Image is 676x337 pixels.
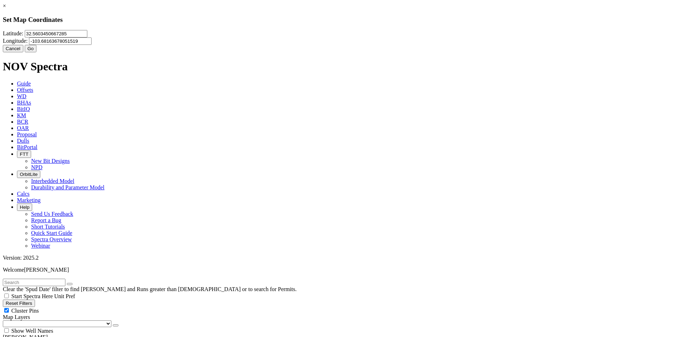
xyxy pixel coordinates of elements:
span: Calcs [17,191,30,197]
span: Guide [17,81,31,87]
span: Help [20,205,29,210]
a: New Bit Designs [31,158,70,164]
span: WD [17,93,27,99]
span: BitPortal [17,144,37,150]
a: Send Us Feedback [31,211,73,217]
span: OAR [17,125,29,131]
label: Longitude: [3,38,28,44]
a: Interbedded Model [31,178,74,184]
span: Start Spectra Here [11,293,53,299]
button: Go [25,45,37,52]
label: Latitude: [3,30,23,36]
span: [PERSON_NAME] [24,267,69,273]
span: OrbitLite [20,172,37,177]
div: Version: 2025.2 [3,255,673,261]
span: BitIQ [17,106,30,112]
span: Marketing [17,197,41,203]
a: Report a Bug [31,217,61,223]
a: Short Tutorials [31,224,65,230]
h3: Set Map Coordinates [3,16,673,24]
span: BCR [17,119,28,125]
span: FTT [20,152,28,157]
span: Map Layers [3,314,30,320]
a: Quick Start Guide [31,230,72,236]
span: Cluster Pins [11,308,39,314]
a: × [3,3,6,9]
a: NPD [31,164,42,170]
span: Unit Pref [54,293,75,299]
button: Cancel [3,45,23,52]
h1: NOV Spectra [3,60,673,73]
span: KM [17,112,26,118]
span: Show Well Names [11,328,53,334]
a: Webinar [31,243,50,249]
p: Welcome [3,267,673,273]
span: Proposal [17,131,37,137]
input: Search [3,279,65,286]
span: BHAs [17,100,31,106]
button: Reset Filters [3,300,35,307]
span: Clear the 'Spud Date' filter to find [PERSON_NAME] and Runs greater than [DEMOGRAPHIC_DATA] or to... [3,286,297,292]
a: Spectra Overview [31,236,72,242]
span: Offsets [17,87,33,93]
span: Dulls [17,138,29,144]
a: Durability and Parameter Model [31,184,105,190]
